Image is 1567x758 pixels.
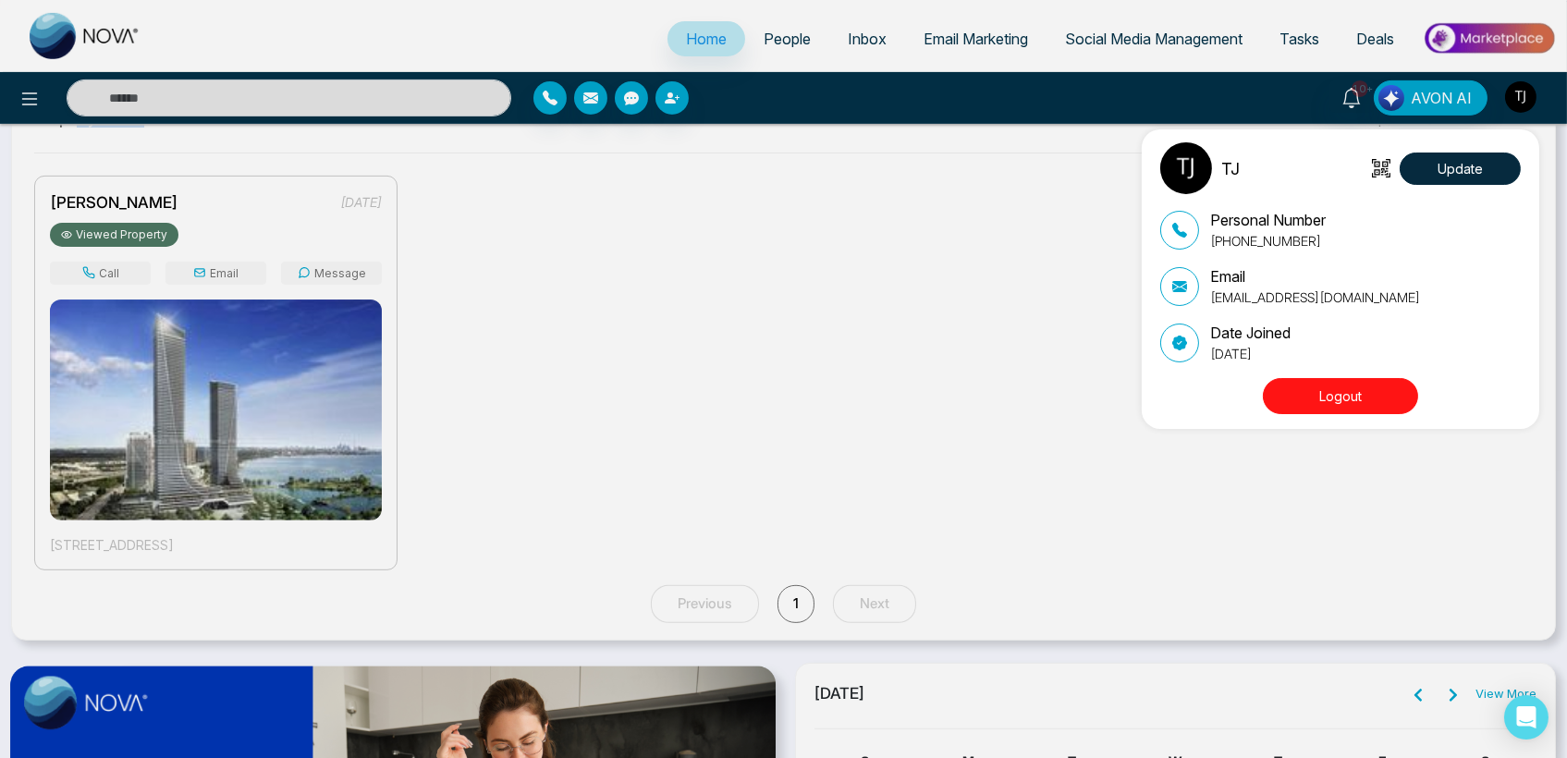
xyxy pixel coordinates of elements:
[1210,209,1326,231] p: Personal Number
[1210,322,1291,344] p: Date Joined
[1263,378,1418,414] button: Logout
[1210,287,1420,307] p: [EMAIL_ADDRESS][DOMAIN_NAME]
[1210,231,1326,251] p: [PHONE_NUMBER]
[1210,344,1291,363] p: [DATE]
[1221,156,1240,181] p: TJ
[1400,153,1521,185] button: Update
[1210,265,1420,287] p: Email
[1504,695,1549,740] div: Open Intercom Messenger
